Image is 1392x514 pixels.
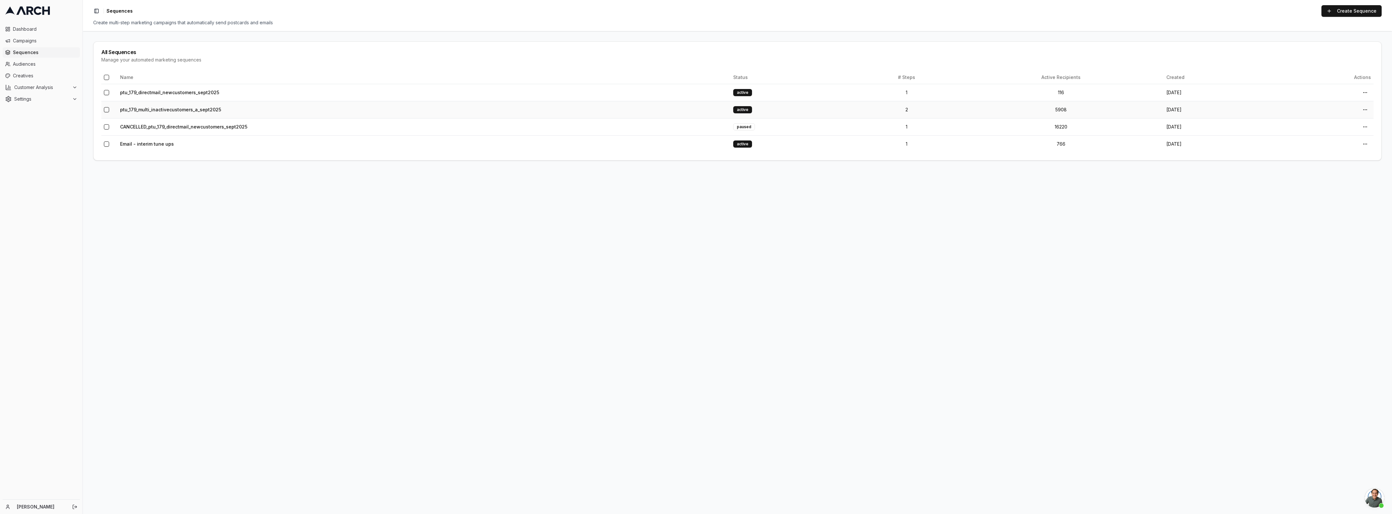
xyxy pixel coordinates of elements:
[120,124,247,129] a: CANCELLED_ptu_179_directmail_newcustomers_sept2025
[13,61,77,67] span: Audiences
[3,94,80,104] button: Settings
[855,84,958,101] td: 1
[1321,5,1382,17] a: Create Sequence
[855,118,958,135] td: 1
[3,24,80,34] a: Dashboard
[107,8,133,14] span: Sequences
[118,71,731,84] th: Name
[1272,71,1374,84] th: Actions
[17,504,65,510] a: [PERSON_NAME]
[101,57,1374,63] div: Manage your automated marketing sequences
[120,107,221,112] a: ptu_179_multi_inactivecustomers_a_sept2025
[958,71,1163,84] th: Active Recipients
[958,101,1163,118] td: 5908
[733,140,752,148] div: active
[120,90,219,95] a: ptu_179_directmail_newcustomers_sept2025
[1164,118,1272,135] td: [DATE]
[93,19,1382,26] div: Create multi-step marketing campaigns that automatically send postcards and emails
[733,123,755,130] div: paused
[13,38,77,44] span: Campaigns
[107,8,133,14] nav: breadcrumb
[958,84,1163,101] td: 116
[855,135,958,152] td: 1
[1164,71,1272,84] th: Created
[733,89,752,96] div: active
[14,96,70,102] span: Settings
[14,84,70,91] span: Customer Analysis
[101,50,1374,55] div: All Sequences
[13,26,77,32] span: Dashboard
[1164,135,1272,152] td: [DATE]
[13,49,77,56] span: Sequences
[958,118,1163,135] td: 16220
[731,71,855,84] th: Status
[1365,488,1384,508] div: Open chat
[3,47,80,58] a: Sequences
[958,135,1163,152] td: 766
[1164,101,1272,118] td: [DATE]
[13,73,77,79] span: Creatives
[855,101,958,118] td: 2
[120,141,174,147] a: Email - interim tune ups
[3,82,80,93] button: Customer Analysis
[3,36,80,46] a: Campaigns
[733,106,752,113] div: active
[1164,84,1272,101] td: [DATE]
[3,59,80,69] a: Audiences
[855,71,958,84] th: # Steps
[3,71,80,81] a: Creatives
[70,502,79,511] button: Log out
